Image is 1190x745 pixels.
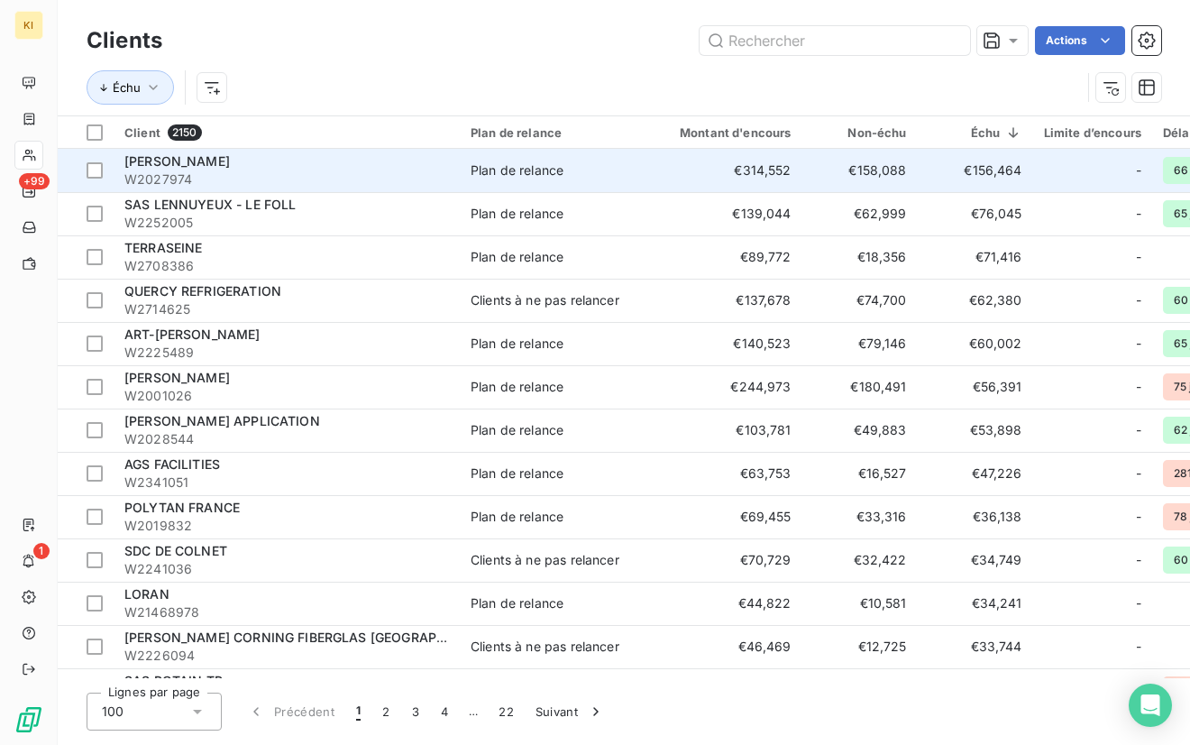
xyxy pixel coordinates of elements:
[647,235,802,279] td: €89,772
[19,173,50,189] span: +99
[802,235,918,279] td: €18,356
[802,279,918,322] td: €74,700
[647,495,802,538] td: €69,455
[647,279,802,322] td: €137,678
[102,703,124,721] span: 100
[124,300,449,318] span: W2714625
[802,582,918,625] td: €10,581
[918,279,1033,322] td: €62,380
[471,161,563,179] div: Plan de relance
[700,26,970,55] input: Rechercher
[345,693,371,731] button: 1
[401,693,430,731] button: 3
[918,192,1033,235] td: €76,045
[124,630,500,645] span: [PERSON_NAME] CORNING FIBERGLAS [GEOGRAPHIC_DATA]
[471,638,619,656] div: Clients à ne pas relancer
[1136,421,1141,439] span: -
[802,149,918,192] td: €158,088
[87,70,174,105] button: Échu
[802,625,918,668] td: €12,725
[647,668,802,712] td: €41,051
[918,668,1033,712] td: €29,130
[647,149,802,192] td: €314,552
[124,387,449,405] span: W2001026
[1136,248,1141,266] span: -
[168,124,202,141] span: 2150
[918,365,1033,409] td: €56,391
[471,508,563,526] div: Plan de relance
[802,495,918,538] td: €33,316
[459,697,488,726] span: …
[124,543,227,558] span: SDC DE COLNET
[1136,594,1141,612] span: -
[124,586,169,602] span: LORAN
[124,240,203,255] span: TERRASEINE
[1136,335,1141,353] span: -
[647,409,802,452] td: €103,781
[124,673,223,688] span: SAS POTAIN TP
[124,257,449,275] span: W2708386
[918,625,1033,668] td: €33,744
[802,192,918,235] td: €62,999
[471,594,563,612] div: Plan de relance
[647,192,802,235] td: €139,044
[236,693,345,731] button: Précédent
[1136,205,1141,223] span: -
[124,370,230,385] span: [PERSON_NAME]
[471,205,563,223] div: Plan de relance
[1044,125,1141,140] div: Limite d’encours
[647,322,802,365] td: €140,523
[471,125,636,140] div: Plan de relance
[124,413,320,428] span: [PERSON_NAME] APPLICATION
[124,197,296,212] span: SAS LENNUYEUX - LE FOLL
[471,378,563,396] div: Plan de relance
[1136,378,1141,396] span: -
[1136,508,1141,526] span: -
[33,543,50,559] span: 1
[124,283,281,299] span: QUERCY REFRIGERATION
[918,322,1033,365] td: €60,002
[802,452,918,495] td: €16,527
[124,214,449,232] span: W2252005
[124,500,240,515] span: POLYTAN FRANCE
[802,322,918,365] td: €79,146
[471,421,563,439] div: Plan de relance
[124,153,230,169] span: [PERSON_NAME]
[1035,26,1125,55] button: Actions
[647,538,802,582] td: €70,729
[658,125,792,140] div: Montant d'encours
[1136,638,1141,656] span: -
[471,464,563,483] div: Plan de relance
[124,647,449,665] span: W2226094
[918,582,1033,625] td: €34,241
[471,335,563,353] div: Plan de relance
[87,24,162,57] h3: Clients
[124,560,449,578] span: W2241036
[1136,161,1141,179] span: -
[14,705,43,734] img: Logo LeanPay
[647,625,802,668] td: €46,469
[371,693,400,731] button: 2
[124,170,449,189] span: W2027974
[918,452,1033,495] td: €47,226
[918,149,1033,192] td: €156,464
[14,11,43,40] div: KI
[813,125,907,140] div: Non-échu
[918,409,1033,452] td: €53,898
[124,456,220,472] span: AGS FACILITIES
[124,327,261,342] span: ART-[PERSON_NAME]
[802,365,918,409] td: €180,491
[647,582,802,625] td: €44,822
[1136,551,1141,569] span: -
[430,693,459,731] button: 4
[356,703,361,721] span: 1
[113,80,141,95] span: Échu
[918,235,1033,279] td: €71,416
[124,474,449,492] span: W2341051
[802,409,918,452] td: €49,883
[802,668,918,712] td: €11,921
[124,603,449,621] span: W21468978
[1136,464,1141,483] span: -
[471,248,563,266] div: Plan de relance
[647,365,802,409] td: €244,973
